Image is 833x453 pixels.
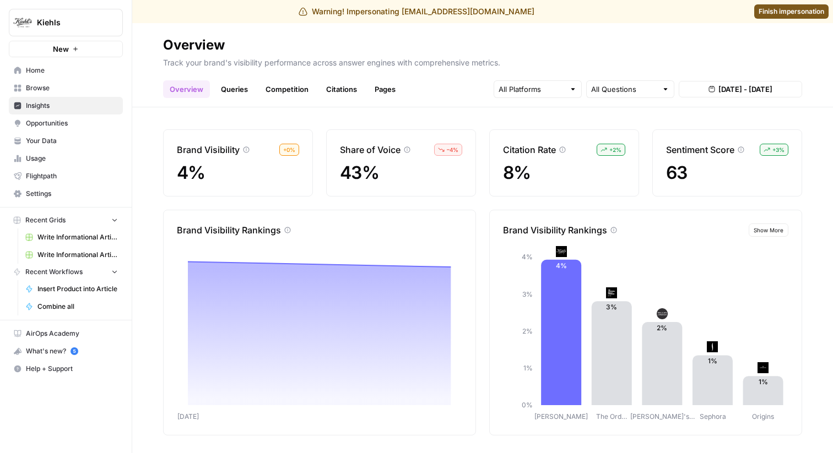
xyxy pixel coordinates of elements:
[679,81,802,97] button: [DATE] - [DATE]
[340,143,401,156] p: Share of Voice
[9,97,123,114] a: Insights
[630,412,695,421] tspan: [PERSON_NAME]'s…
[499,84,565,95] input: All Platforms
[752,412,774,421] tspan: Origins
[9,9,123,36] button: Workspace: Kiehls
[609,145,621,154] span: + 2 %
[596,412,627,421] tspan: The Ord…
[26,329,118,339] span: AirOps Academy
[657,308,668,319] img: iisr3r85ipsscpr0e1mzx15femyf
[754,4,829,19] a: Finish impersonation
[163,80,210,98] a: Overview
[759,7,824,17] span: Finish impersonation
[26,66,118,75] span: Home
[20,246,123,264] a: Write Informational Article
[368,80,402,98] a: Pages
[447,145,458,154] span: – 4 %
[26,83,118,93] span: Browse
[37,250,118,260] span: Write Informational Article
[25,215,66,225] span: Recent Grids
[522,290,533,298] tspan: 3%
[9,343,122,359] div: What's new?
[556,246,567,257] img: lbzhdkgn1ruc4m4z5mjfsqir60oh
[657,324,667,332] text: 2%
[759,378,768,386] text: 1%
[9,325,123,342] a: AirOps Academy
[26,154,118,163] span: Usage
[259,80,315,98] a: Competition
[9,132,123,150] a: Your Data
[707,341,718,352] img: skxh7abcdwi8iv7ermrn0o1mg0dt
[9,360,123,378] button: Help + Support
[163,36,225,54] div: Overview
[283,145,295,154] span: + 0 %
[591,84,657,95] input: All Questions
[163,54,802,68] p: Track your brand's visibility performance across answer engines with comprehensive metrics.
[606,303,617,311] text: 3%
[177,223,281,237] p: Brand Visibility Rankings
[26,364,118,374] span: Help + Support
[534,412,588,421] tspan: [PERSON_NAME]
[666,162,688,183] span: 63
[177,162,205,183] span: 4%
[522,327,533,335] tspan: 2%
[26,171,118,181] span: Flightpath
[37,302,118,312] span: Combine all
[708,357,717,365] text: 1%
[20,228,123,246] a: Write Informational Article
[522,253,533,261] tspan: 4%
[20,298,123,315] a: Combine all
[25,267,83,277] span: Recent Workflows
[37,232,118,242] span: Write Informational Article
[37,284,118,294] span: Insert Product into Article
[522,401,533,409] tspan: 0%
[26,136,118,146] span: Your Data
[9,167,123,185] a: Flightpath
[13,13,33,32] img: Kiehls Logo
[26,189,118,199] span: Settings
[700,412,726,421] tspan: Sephora
[299,6,534,17] div: Warning! Impersonating [EMAIL_ADDRESS][DOMAIN_NAME]
[71,347,78,355] a: 5
[177,412,199,421] tspan: [DATE]
[37,17,104,28] span: Kiehls
[9,150,123,167] a: Usage
[26,118,118,128] span: Opportunities
[758,362,769,373] img: iyf52qbr2kjxje2aa13p9uwsty6r
[9,264,123,280] button: Recent Workflows
[772,145,785,154] span: + 3 %
[749,223,788,237] button: Show More
[340,162,379,183] span: 43%
[20,280,123,298] a: Insert Product into Article
[9,114,123,132] a: Opportunities
[26,101,118,111] span: Insights
[556,261,567,270] text: 4%
[73,348,75,354] text: 5
[9,185,123,203] a: Settings
[9,41,123,57] button: New
[177,143,240,156] p: Brand Visibility
[523,364,533,372] tspan: 1%
[9,212,123,228] button: Recent Grids
[503,143,556,156] p: Citation Rate
[666,143,734,156] p: Sentiment Score
[718,84,772,95] span: [DATE] - [DATE]
[606,287,617,298] img: 1t0k3rxub7xjuwm09mezwmq6ezdv
[9,62,123,79] a: Home
[503,162,531,183] span: 8%
[754,226,783,234] span: Show More
[503,223,607,237] p: Brand Visibility Rankings
[53,43,69,54] span: New
[9,342,123,360] button: What's new? 5
[320,80,364,98] a: Citations
[214,80,255,98] a: Queries
[9,79,123,97] a: Browse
